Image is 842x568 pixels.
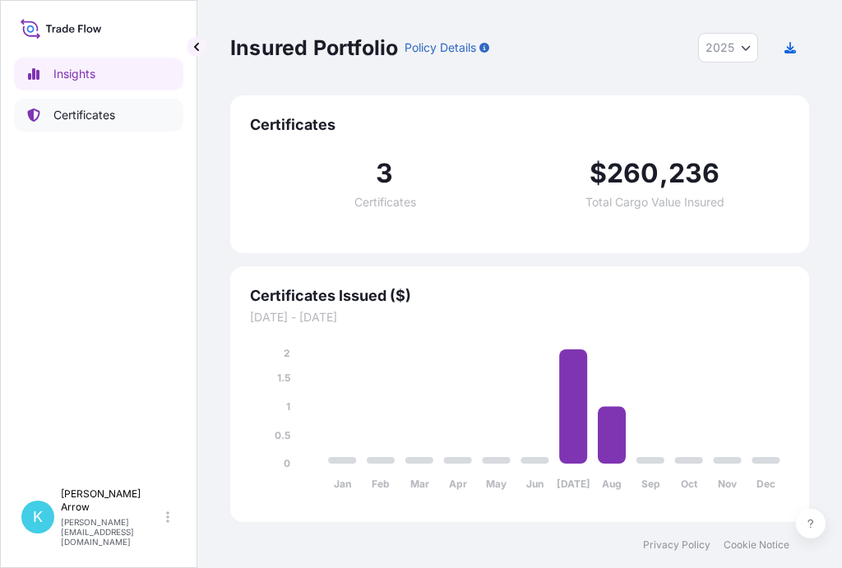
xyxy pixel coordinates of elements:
p: Insured Portfolio [230,35,398,61]
a: Privacy Policy [643,538,710,552]
a: Insights [14,58,183,90]
p: Policy Details [405,39,476,56]
tspan: 0 [284,457,290,469]
tspan: Oct [681,478,698,490]
span: 236 [669,160,720,187]
tspan: Jun [526,478,544,490]
tspan: Dec [756,478,775,490]
a: Cookie Notice [724,538,789,552]
tspan: Jan [334,478,351,490]
span: , [659,160,669,187]
tspan: Feb [372,478,390,490]
a: Certificates [14,99,183,132]
tspan: 1.5 [277,372,290,384]
span: K [33,509,43,525]
p: Certificates [53,107,115,123]
span: $ [590,160,607,187]
span: 3 [376,160,393,187]
span: Certificates [354,196,416,208]
span: [DATE] - [DATE] [250,309,789,326]
span: 2025 [706,39,734,56]
button: Year Selector [698,33,758,62]
span: Total Cargo Value Insured [585,196,724,208]
tspan: Apr [449,478,467,490]
span: 260 [607,160,659,187]
p: [PERSON_NAME] Arrow [61,487,163,514]
tspan: Nov [718,478,738,490]
tspan: 1 [286,400,290,413]
span: Certificates [250,115,789,135]
tspan: Aug [602,478,622,490]
p: Insights [53,66,95,82]
tspan: Sep [641,478,660,490]
tspan: Mar [410,478,429,490]
tspan: 2 [284,347,290,359]
tspan: May [486,478,507,490]
tspan: [DATE] [557,478,590,490]
span: Certificates Issued ($) [250,286,789,306]
tspan: 0.5 [275,429,290,441]
p: [PERSON_NAME][EMAIL_ADDRESS][DOMAIN_NAME] [61,517,163,547]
